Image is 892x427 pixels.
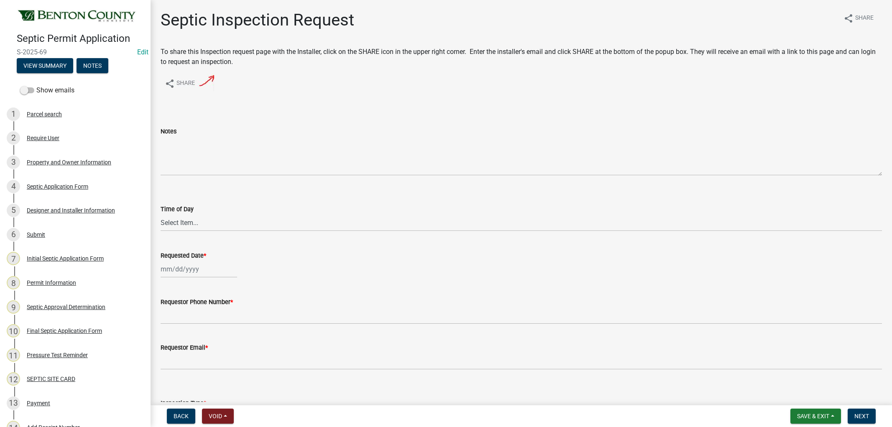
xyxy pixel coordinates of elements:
div: Require User [27,135,59,141]
h1: Septic Inspection Request [161,10,354,30]
span: Save & Exit [797,413,829,419]
div: Permit Information [27,280,76,286]
h4: Septic Permit Application [17,33,144,45]
div: Initial Septic Application Form [27,256,104,261]
button: shareShare [837,10,880,26]
label: Requestor Phone Number [161,299,233,305]
div: 11 [7,348,20,362]
label: Inspection Type [161,401,206,407]
div: 1 [7,107,20,121]
div: Designer and Installer Information [27,207,115,213]
div: SEPTIC SITE CARD [27,376,75,382]
label: Show emails [20,85,74,95]
div: Final Septic Application Form [27,328,102,334]
button: Notes [77,58,108,73]
img: Share_d2871c99-542d-417c-8a30-f5a7b6cb6f57.JPG [161,74,214,91]
wm-modal-confirm: Notes [77,63,108,69]
span: Next [854,413,869,419]
div: 4 [7,180,20,193]
div: 6 [7,228,20,241]
img: Benton County, Minnesota [17,9,137,24]
div: 5 [7,204,20,217]
span: S-2025-69 [17,48,134,56]
span: Share [855,13,874,23]
button: Void [202,409,234,424]
span: Back [174,413,189,419]
a: Edit [137,48,148,56]
div: 7 [7,252,20,265]
i: share [843,13,854,23]
div: 9 [7,300,20,314]
div: Septic Application Form [27,184,88,189]
div: 8 [7,276,20,289]
div: Parcel search [27,111,62,117]
div: Septic Approval Determination [27,304,105,310]
div: Submit [27,232,45,238]
button: Back [167,409,195,424]
label: Time of Day [161,207,194,212]
button: View Summary [17,58,73,73]
span: Void [209,413,222,419]
label: Requested Date [161,253,206,259]
div: 2 [7,131,20,145]
div: Pressure Test Reminder [27,352,88,358]
div: 13 [7,396,20,410]
wm-modal-confirm: Edit Application Number [137,48,148,56]
button: Next [848,409,876,424]
label: Notes [161,129,176,135]
button: Save & Exit [790,409,841,424]
p: To share this Inspection request page with the Installer, click on the SHARE icon in the upper ri... [161,47,882,67]
label: Requestor Email [161,345,208,351]
wm-modal-confirm: Summary [17,63,73,69]
div: 10 [7,324,20,338]
div: 3 [7,156,20,169]
div: Payment [27,400,50,406]
div: Property and Owner Information [27,159,111,165]
div: 12 [7,372,20,386]
input: mm/dd/yyyy [161,261,237,278]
